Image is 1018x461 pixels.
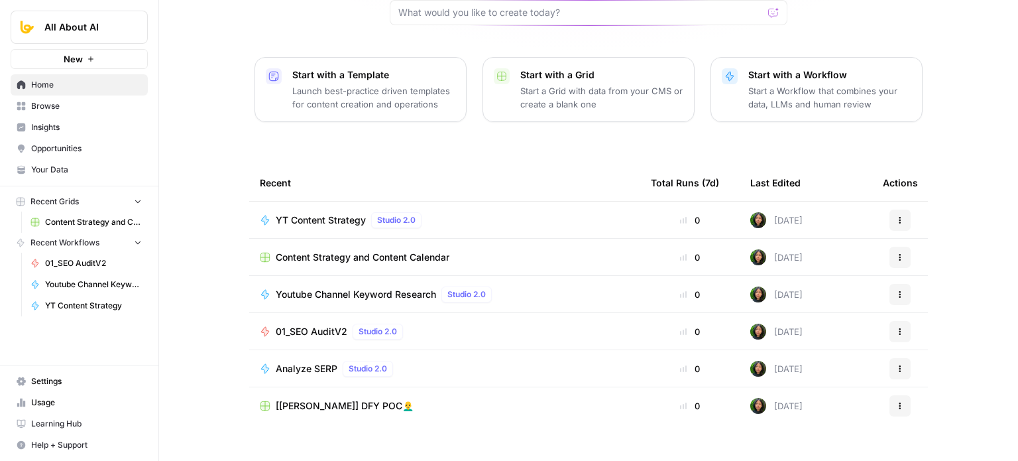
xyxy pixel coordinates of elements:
span: Recent Grids [30,196,79,208]
button: New [11,49,148,69]
p: Launch best-practice driven templates for content creation and operations [292,84,455,111]
span: Analyze SERP [276,362,337,375]
span: Content Strategy and Content Calendar [276,251,449,264]
span: Youtube Channel Keyword Research [276,288,436,301]
div: 0 [651,325,729,338]
span: 01_SEO AuditV2 [45,257,142,269]
div: Actions [883,165,918,201]
span: New [64,52,83,66]
span: Your Data [31,164,142,176]
div: Last Edited [750,165,801,201]
p: Start a Grid with data from your CMS or create a blank one [520,84,683,111]
button: Start with a GridStart a Grid with data from your CMS or create a blank one [482,57,695,122]
a: 01_SEO AuditV2 [25,253,148,274]
a: Settings [11,371,148,392]
div: Recent [260,165,630,201]
a: Home [11,74,148,96]
a: YT Content StrategyStudio 2.0 [260,212,630,228]
div: 0 [651,214,729,227]
div: [DATE] [750,398,803,414]
span: Youtube Channel Keyword Research [45,279,142,291]
div: Total Runs (7d) [651,165,719,201]
span: Browse [31,100,142,112]
img: 71gc9am4ih21sqe9oumvmopgcasf [750,324,766,340]
img: 71gc9am4ih21sqe9oumvmopgcasf [750,212,766,228]
span: Settings [31,375,142,387]
span: Studio 2.0 [349,363,387,375]
a: Analyze SERPStudio 2.0 [260,361,630,377]
span: Usage [31,397,142,409]
input: What would you like to create today? [398,6,763,19]
div: [DATE] [750,287,803,302]
span: Studio 2.0 [377,214,416,226]
button: Workspace: All About AI [11,11,148,44]
img: 71gc9am4ih21sqe9oumvmopgcasf [750,249,766,265]
a: Content Strategy and Content Calendar [260,251,630,264]
a: YT Content Strategy [25,295,148,316]
a: Browse [11,96,148,117]
button: Start with a TemplateLaunch best-practice driven templates for content creation and operations [254,57,467,122]
a: Usage [11,392,148,413]
p: Start with a Template [292,68,455,82]
span: Home [31,79,142,91]
div: 0 [651,251,729,264]
div: [DATE] [750,212,803,228]
img: All About AI Logo [15,15,39,39]
a: Your Data [11,159,148,180]
div: 0 [651,362,729,375]
p: Start with a Grid [520,68,683,82]
img: 71gc9am4ih21sqe9oumvmopgcasf [750,361,766,377]
a: Content Strategy and Content Calendar [25,212,148,233]
a: [[PERSON_NAME]] DFY POC👨‍🦲 [260,399,630,413]
img: 71gc9am4ih21sqe9oumvmopgcasf [750,398,766,414]
p: Start a Workflow that combines your data, LLMs and human review [748,84,911,111]
img: 71gc9am4ih21sqe9oumvmopgcasf [750,287,766,302]
span: Content Strategy and Content Calendar [45,216,142,228]
div: 0 [651,399,729,413]
span: Studio 2.0 [359,326,397,338]
span: 01_SEO AuditV2 [276,325,347,338]
a: Youtube Channel Keyword Research [25,274,148,295]
p: Start with a Workflow [748,68,911,82]
button: Recent Workflows [11,233,148,253]
span: Insights [31,121,142,133]
a: Youtube Channel Keyword ResearchStudio 2.0 [260,287,630,302]
span: All About AI [44,21,125,34]
a: Insights [11,117,148,138]
span: [[PERSON_NAME]] DFY POC👨‍🦲 [276,399,414,413]
div: [DATE] [750,361,803,377]
button: Help + Support [11,434,148,456]
span: YT Content Strategy [276,214,366,227]
button: Recent Grids [11,192,148,212]
span: Recent Workflows [30,237,99,249]
a: Learning Hub [11,413,148,434]
span: YT Content Strategy [45,300,142,312]
span: Studio 2.0 [447,289,486,300]
div: [DATE] [750,249,803,265]
a: 01_SEO AuditV2Studio 2.0 [260,324,630,340]
div: 0 [651,288,729,301]
span: Opportunities [31,143,142,155]
button: Start with a WorkflowStart a Workflow that combines your data, LLMs and human review [710,57,923,122]
span: Help + Support [31,439,142,451]
a: Opportunities [11,138,148,159]
span: Learning Hub [31,418,142,430]
div: [DATE] [750,324,803,340]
